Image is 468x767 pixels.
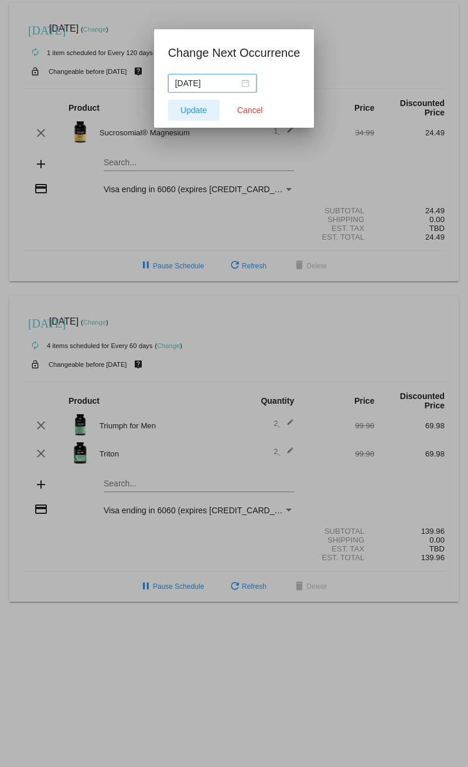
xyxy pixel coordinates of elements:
[237,105,263,115] span: Cancel
[168,43,300,62] h1: Change Next Occurrence
[168,100,220,121] button: Update
[180,105,207,115] span: Update
[175,77,239,90] input: Select date
[224,100,276,121] button: Close dialog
